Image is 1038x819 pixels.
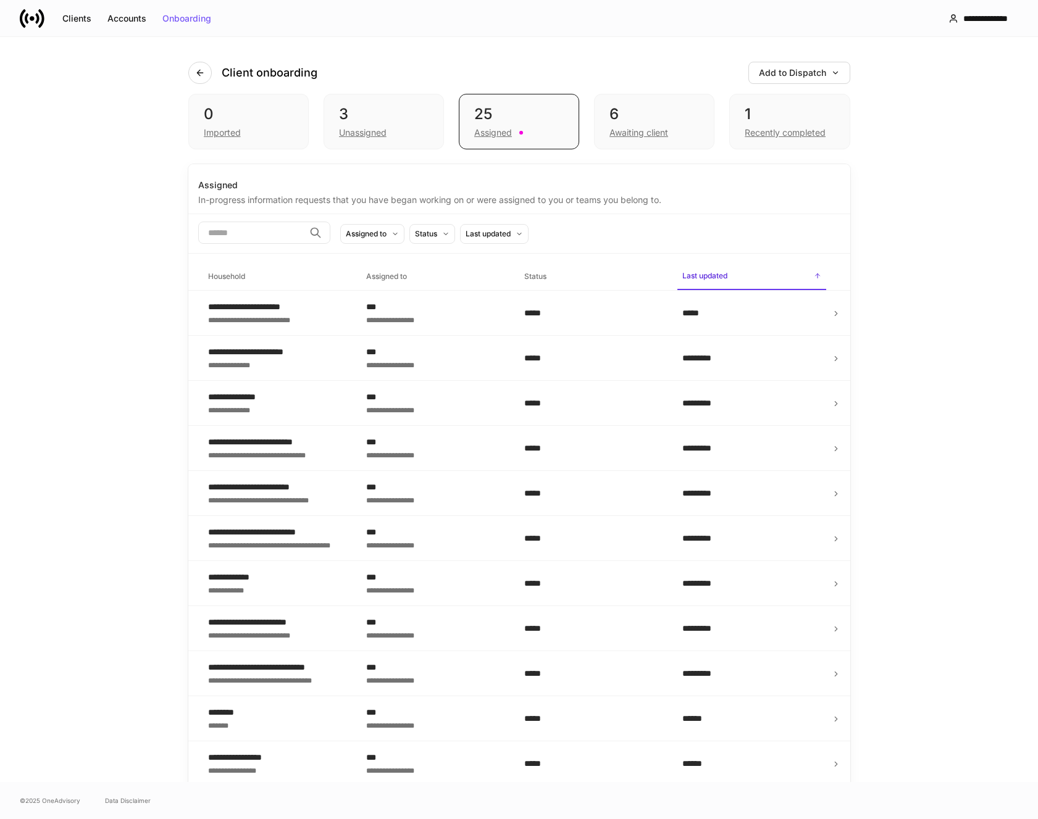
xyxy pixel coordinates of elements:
div: Recently completed [745,127,826,139]
button: Clients [54,9,99,28]
div: 1 [745,104,834,124]
div: 3Unassigned [324,94,444,149]
div: Imported [204,127,241,139]
button: Onboarding [154,9,219,28]
div: Assigned [474,127,512,139]
div: Onboarding [162,14,211,23]
div: Assigned to [346,228,387,239]
button: Accounts [99,9,154,28]
div: 6 [609,104,699,124]
h6: Household [208,270,245,282]
div: 0 [204,104,293,124]
h6: Assigned to [366,270,407,282]
a: Data Disclaimer [105,796,151,805]
div: Last updated [466,228,511,239]
button: Status [409,224,455,244]
div: 25Assigned [459,94,579,149]
div: 6Awaiting client [594,94,714,149]
button: Add to Dispatch [748,62,850,84]
button: Assigned to [340,224,404,244]
div: Awaiting client [609,127,668,139]
div: In-progress information requests that you have began working on or were assigned to you or teams ... [198,191,840,206]
div: Assigned [198,179,840,191]
span: Status [519,264,668,289]
div: Unassigned [339,127,387,139]
div: Status [415,228,437,239]
div: Add to Dispatch [759,69,840,77]
div: Accounts [107,14,146,23]
div: Clients [62,14,91,23]
div: 1Recently completed [729,94,850,149]
span: Assigned to [361,264,509,289]
h6: Status [524,270,546,282]
div: 0Imported [188,94,309,149]
span: Household [203,264,351,289]
div: 25 [474,104,564,124]
div: 3 [339,104,429,124]
span: Last updated [677,264,826,290]
span: © 2025 OneAdvisory [20,796,80,805]
button: Last updated [460,224,529,244]
h4: Client onboarding [222,65,317,80]
h6: Last updated [682,270,727,281]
